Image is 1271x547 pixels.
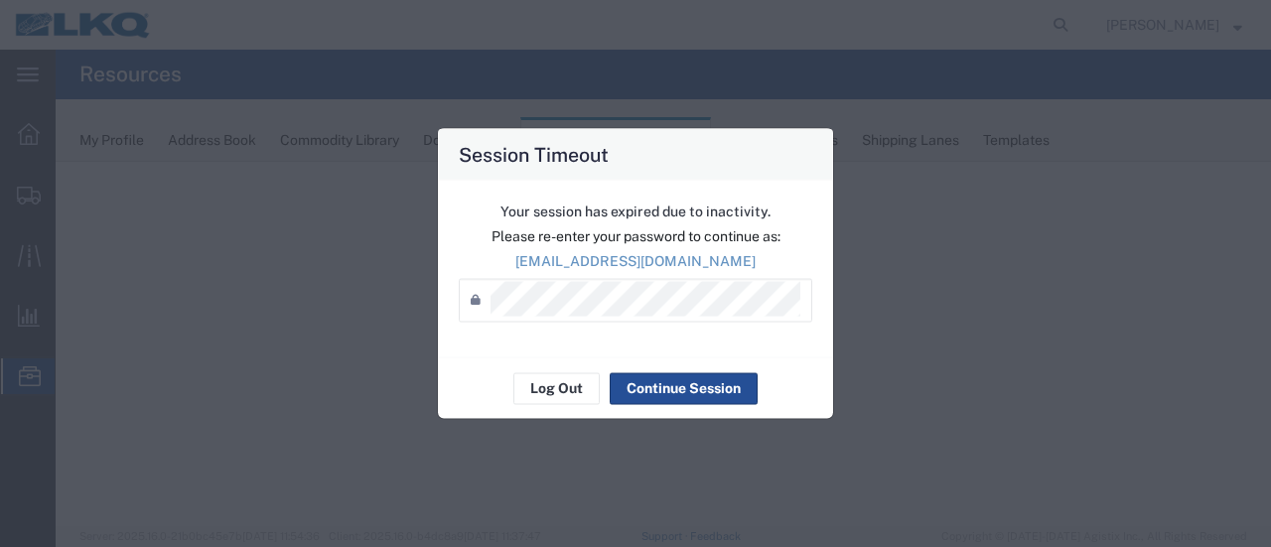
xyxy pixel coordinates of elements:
[459,250,812,271] p: [EMAIL_ADDRESS][DOMAIN_NAME]
[459,225,812,246] p: Please re-enter your password to continue as:
[610,372,758,404] button: Continue Session
[513,372,600,404] button: Log Out
[459,201,812,221] p: Your session has expired due to inactivity.
[459,139,609,168] h4: Session Timeout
